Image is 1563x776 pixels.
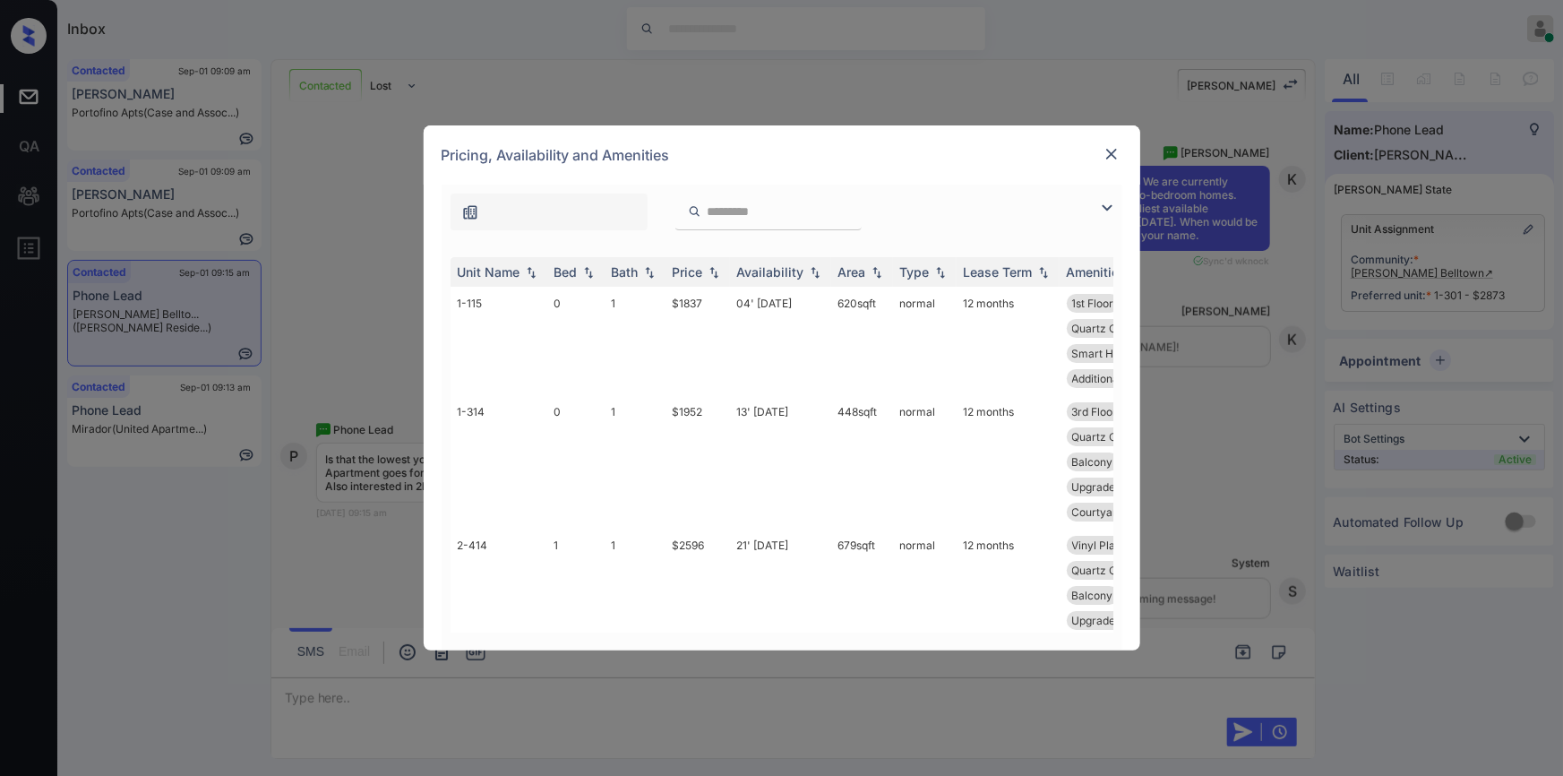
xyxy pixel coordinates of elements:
div: Pricing, Availability and Amenities [424,125,1140,185]
td: 2-414 [451,529,547,662]
span: Upgraded light ... [1072,480,1157,494]
td: 12 months [957,529,1060,662]
div: Bed [554,264,578,280]
td: 679 sqft [831,529,893,662]
img: sorting [522,266,540,279]
div: Bath [612,264,639,280]
img: sorting [806,266,824,279]
span: Balcony [1072,589,1113,602]
td: $1952 [666,395,730,529]
span: Balcony [1072,455,1113,469]
span: Vinyl Plank - 1... [1072,539,1152,552]
td: 1-115 [451,287,547,395]
td: normal [893,287,957,395]
td: 21' [DATE] [730,529,831,662]
td: $1837 [666,287,730,395]
td: 0 [547,395,605,529]
span: Quartz Countert... [1072,430,1163,444]
img: sorting [580,266,597,279]
div: Area [838,264,866,280]
span: Upgraded light ... [1072,614,1157,627]
img: close [1103,145,1121,163]
div: Availability [737,264,804,280]
div: Amenities [1067,264,1127,280]
div: Unit Name [458,264,520,280]
img: icon-zuma [461,203,479,221]
td: 04' [DATE] [730,287,831,395]
td: $2596 [666,529,730,662]
span: 3rd Floor [1072,405,1118,418]
img: sorting [1035,266,1052,279]
td: 1 [605,287,666,395]
span: Quartz Countert... [1072,322,1163,335]
span: Quartz Countert... [1072,564,1163,577]
td: 620 sqft [831,287,893,395]
img: sorting [932,266,949,279]
td: 1-314 [451,395,547,529]
td: 12 months [957,287,1060,395]
span: Smart Home Lock [1072,347,1164,360]
td: 1 [605,529,666,662]
img: sorting [868,266,886,279]
td: 12 months [957,395,1060,529]
span: Additional Stor... [1072,372,1154,385]
div: Lease Term [964,264,1033,280]
img: sorting [640,266,658,279]
div: Price [673,264,703,280]
span: 1st Floor [1072,297,1114,310]
img: icon-zuma [688,203,701,220]
img: icon-zuma [1096,197,1118,219]
img: sorting [705,266,723,279]
td: 448 sqft [831,395,893,529]
td: 1 [547,529,605,662]
td: 1 [605,395,666,529]
span: Courtyard View [1072,505,1152,519]
td: 13' [DATE] [730,395,831,529]
div: Type [900,264,930,280]
td: 0 [547,287,605,395]
td: normal [893,529,957,662]
td: normal [893,395,957,529]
